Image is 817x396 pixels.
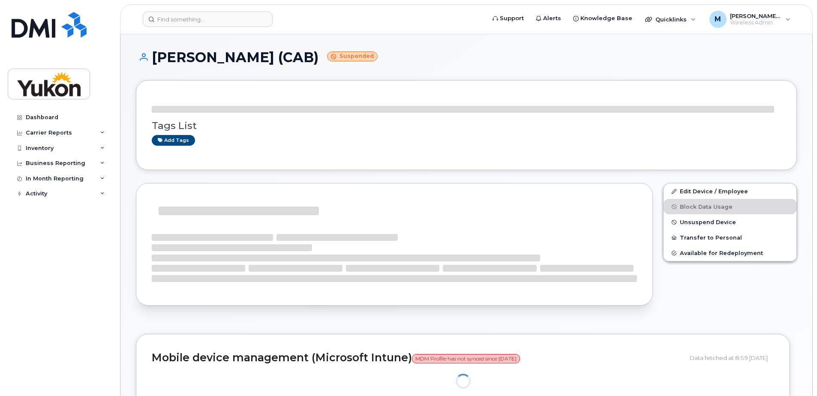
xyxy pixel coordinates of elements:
span: Available for Redeployment [680,250,763,256]
button: Unsuspend Device [664,214,796,230]
button: Available for Redeployment [664,245,796,261]
button: Block Data Usage [664,199,796,214]
button: Transfer to Personal [664,230,796,245]
div: Data fetched at 8:59 [DATE] [690,350,774,366]
h1: [PERSON_NAME] (CAB) [136,50,797,65]
span: Unsuspend Device [680,219,736,225]
a: Add tags [152,135,195,146]
h2: Mobile device management (Microsoft Intune) [152,352,683,364]
a: Edit Device / Employee [664,183,796,199]
small: Suspended [327,51,378,61]
span: MDM Profile has not synced since [DATE] [412,354,520,363]
h3: Tags List [152,120,781,131]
